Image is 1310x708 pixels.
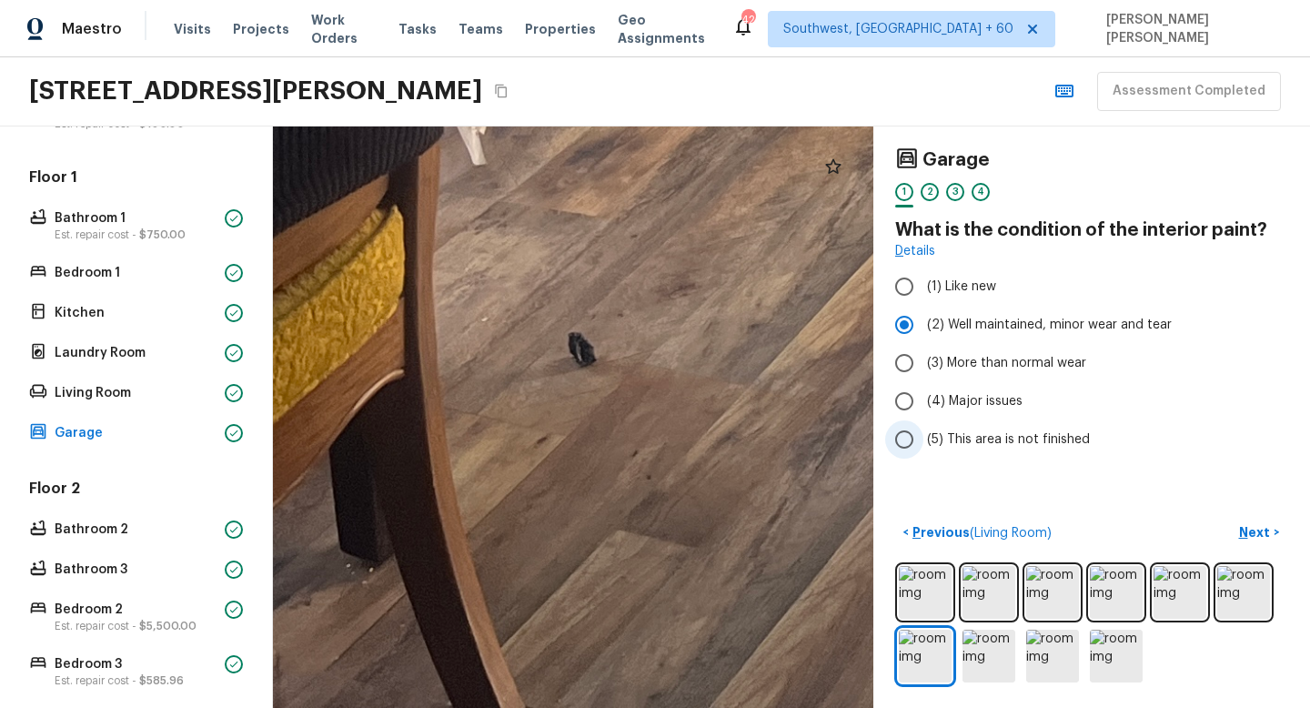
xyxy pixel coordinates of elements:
span: Properties [525,20,596,38]
span: (5) This area is not finished [927,430,1090,449]
div: 426 [741,11,754,29]
h5: Floor 2 [25,479,247,502]
button: Copy Address [489,79,513,103]
h5: Floor 1 [25,167,247,191]
p: Living Room [55,384,217,402]
img: room img [1026,566,1079,619]
span: Maestro [62,20,122,38]
p: Bathroom 1 [55,209,217,228]
span: Tasks [398,23,437,35]
div: 3 [946,183,964,201]
span: (2) Well maintained, minor wear and tear [927,316,1172,334]
p: Bedroom 1 [55,264,217,282]
p: Bedroom 3 [55,655,217,673]
span: Projects [233,20,289,38]
h4: Garage [922,148,990,172]
span: $100.00 [139,118,185,129]
p: Est. repair cost - [55,228,217,242]
p: Previous [909,523,1052,542]
p: Bathroom 3 [55,561,217,579]
span: $585.96 [139,675,184,686]
p: Kitchen [55,304,217,322]
img: room img [1026,630,1079,683]
img: room img [1154,566,1206,619]
span: $5,500.00 [139,621,196,632]
p: Garage [55,424,217,442]
span: (3) More than normal wear [927,354,1086,372]
img: room img [899,630,952,683]
p: Bathroom 2 [55,521,217,539]
h2: [STREET_ADDRESS][PERSON_NAME] [29,75,482,107]
span: Teams [458,20,503,38]
a: Details [895,242,935,260]
p: Bedroom 2 [55,601,217,619]
div: 4 [972,183,990,201]
span: Southwest, [GEOGRAPHIC_DATA] + 60 [783,20,1013,38]
span: Geo Assignments [618,11,711,47]
img: room img [962,630,1015,683]
h4: What is the condition of the interior paint? [895,218,1288,242]
img: room img [962,566,1015,619]
p: Next [1239,523,1274,541]
span: (4) Major issues [927,392,1023,410]
span: $750.00 [139,229,186,240]
span: (1) Like new [927,278,996,296]
img: room img [1090,630,1143,683]
div: 1 [895,183,913,201]
span: Visits [174,20,211,38]
button: Next> [1230,518,1288,548]
button: <Previous(Living Room) [895,518,1059,548]
img: room img [1217,566,1270,619]
span: ( Living Room ) [970,527,1052,540]
img: room img [899,566,952,619]
p: Est. repair cost - [55,619,217,633]
span: Work Orders [311,11,377,47]
p: Est. repair cost - [55,673,217,688]
span: [PERSON_NAME] [PERSON_NAME] [1099,11,1283,47]
p: Laundry Room [55,344,217,362]
img: room img [1090,566,1143,619]
div: 2 [921,183,939,201]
